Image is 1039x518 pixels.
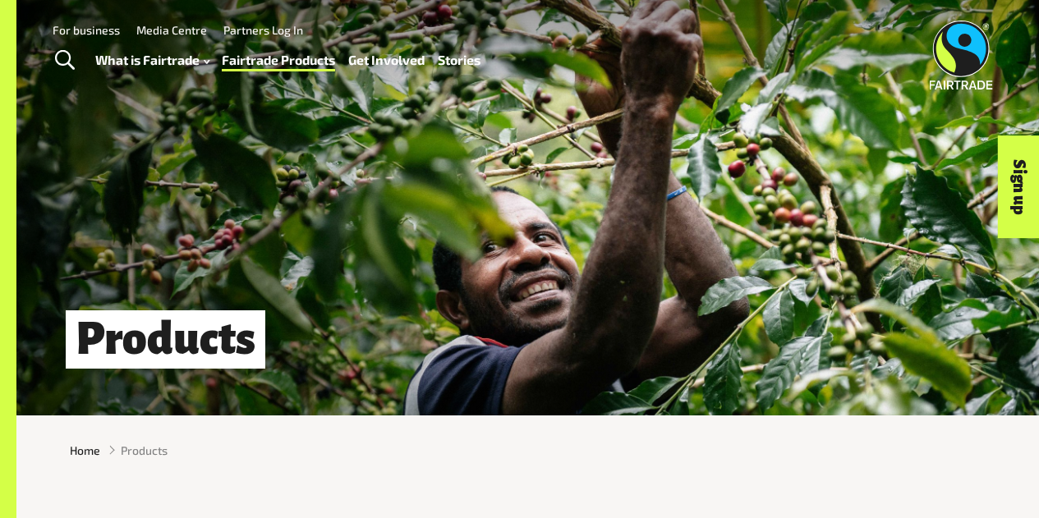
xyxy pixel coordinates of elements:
a: Stories [438,48,480,71]
a: What is Fairtrade [95,48,209,71]
span: Products [121,442,168,459]
a: Fairtrade Products [222,48,335,71]
a: Media Centre [136,23,207,37]
a: Home [70,442,100,459]
a: Get Involved [348,48,425,71]
a: For business [53,23,120,37]
h1: Products [66,310,265,369]
a: Toggle Search [44,40,85,81]
a: Partners Log In [223,23,303,37]
img: Fairtrade Australia New Zealand logo [930,21,993,89]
